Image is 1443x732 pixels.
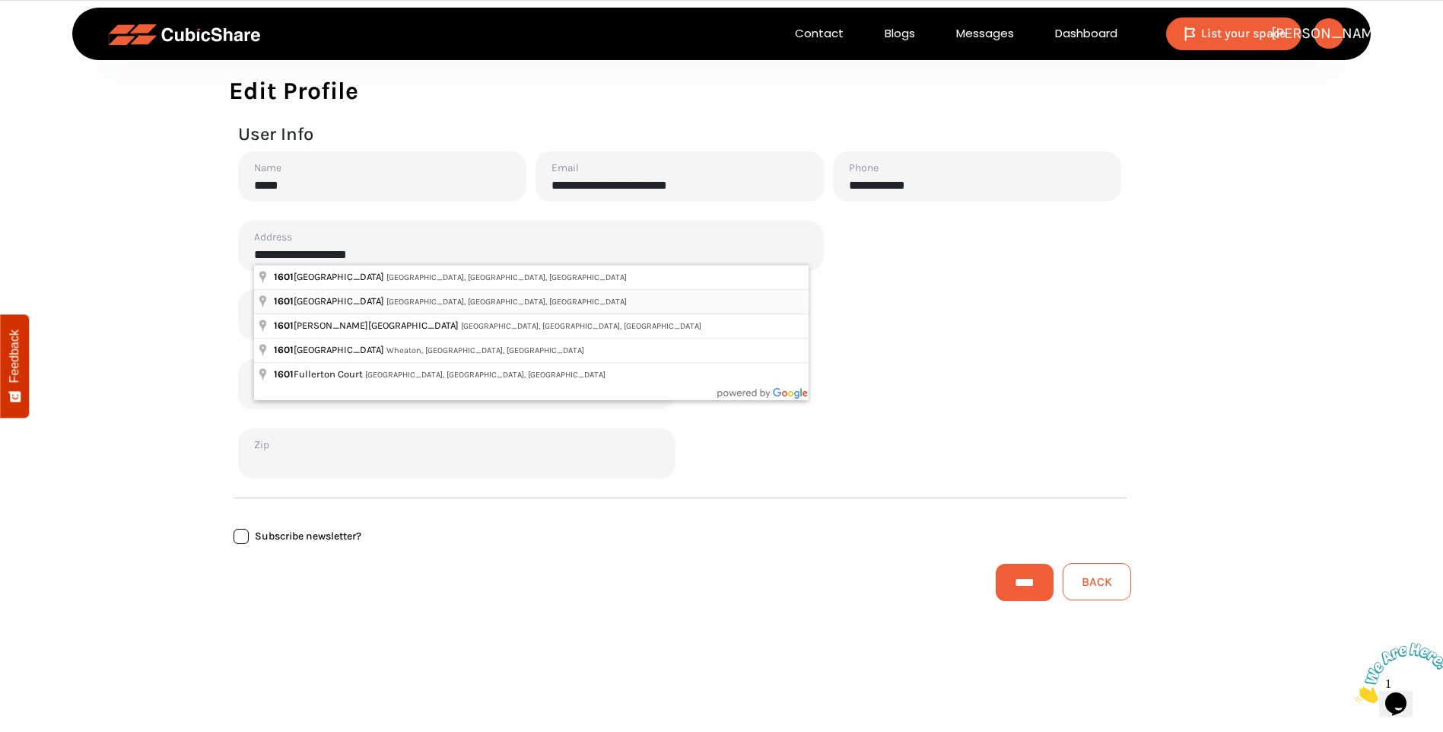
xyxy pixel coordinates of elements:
[1035,25,1138,43] a: Dashboard
[1182,26,1198,42] img: flag-icon.png
[1063,563,1131,600] a: Back
[365,370,605,380] span: [GEOGRAPHIC_DATA], [GEOGRAPHIC_DATA], [GEOGRAPHIC_DATA]
[774,25,864,43] a: Contact
[274,368,365,380] span: Fullerton Court
[1201,26,1286,40] span: List your space
[1349,637,1443,709] iframe: chat widget
[1314,18,1344,49] button: [PERSON_NAME]
[864,25,936,43] a: Blogs
[461,321,701,331] span: [GEOGRAPHIC_DATA], [GEOGRAPHIC_DATA], [GEOGRAPHIC_DATA]
[234,529,361,544] label: Subscribe newsletter?
[274,320,294,331] span: 1601
[6,6,12,19] span: 1
[936,25,1035,43] a: Messages
[254,438,269,451] label: Zip
[274,271,294,282] span: 1601
[229,77,1215,105] h2: Edit Profile
[274,344,294,355] span: 1601
[551,161,579,174] label: Email
[1166,18,1302,50] a: List your space
[8,329,21,383] span: Feedback
[386,297,627,307] span: [GEOGRAPHIC_DATA], [GEOGRAPHIC_DATA], [GEOGRAPHIC_DATA]
[6,6,100,66] img: Chat attention grabber
[274,368,294,380] span: 1601
[254,231,292,243] label: Address
[274,344,386,355] span: [GEOGRAPHIC_DATA]
[234,123,1127,145] h4: User Info
[274,271,386,282] span: [GEOGRAPHIC_DATA]
[849,161,879,174] label: Phone
[386,272,627,282] span: [GEOGRAPHIC_DATA], [GEOGRAPHIC_DATA], [GEOGRAPHIC_DATA]
[274,295,294,307] span: 1601
[274,320,461,331] span: [PERSON_NAME][GEOGRAPHIC_DATA]
[386,345,584,355] span: Wheaton, [GEOGRAPHIC_DATA], [GEOGRAPHIC_DATA]
[274,295,386,307] span: [GEOGRAPHIC_DATA]
[254,161,281,174] label: Name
